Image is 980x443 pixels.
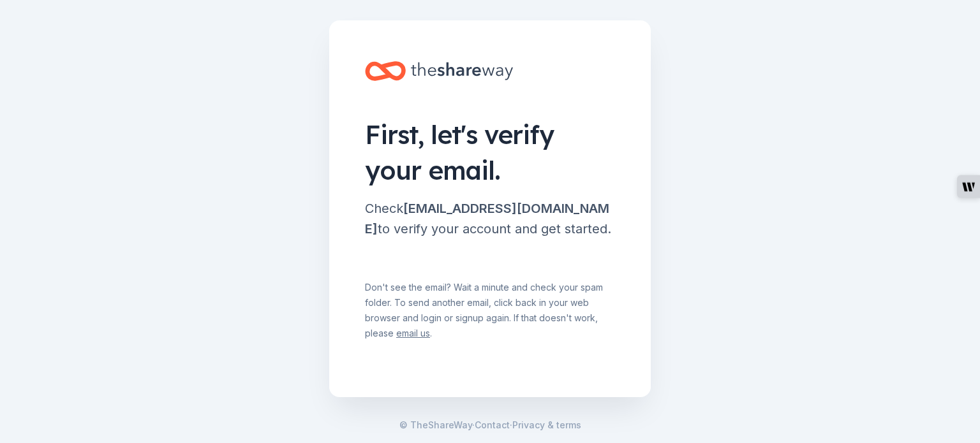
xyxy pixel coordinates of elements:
span: © TheShareWay [399,419,472,430]
span: Check to verify your account and get started. [365,201,611,236]
a: Privacy & terms [512,418,581,433]
a: email us [396,328,430,338]
span: [EMAIL_ADDRESS][DOMAIN_NAME] [365,201,609,236]
span: · · [399,418,581,433]
div: Don ' t see the email? Wait a minute and check your spam folder. To send another email, click bac... [365,259,615,341]
h1: First, let's verify your email. [365,117,615,188]
a: Contact [475,418,510,433]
